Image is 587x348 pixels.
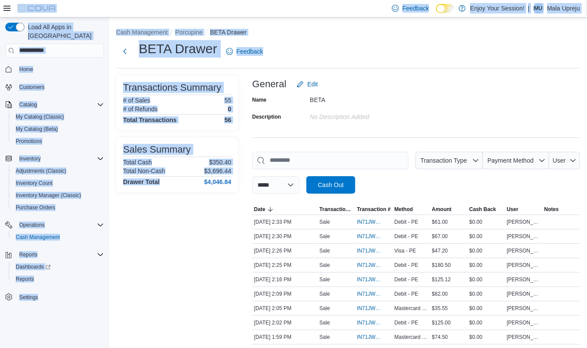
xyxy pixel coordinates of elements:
[318,181,343,189] span: Cash Out
[116,28,580,38] nav: An example of EuiBreadcrumbs
[467,332,505,342] div: $0.00
[16,234,60,241] span: Cash Management
[393,204,430,215] button: Method
[467,289,505,299] div: $0.00
[252,260,318,270] div: [DATE] 2:25 PM
[507,334,541,341] span: [PERSON_NAME]
[24,23,104,40] span: Load All Apps in [GEOGRAPHIC_DATA]
[223,43,267,60] a: Feedback
[357,262,382,269] span: IN71JW-7657461
[357,247,382,254] span: IN71JW-7657469
[16,99,104,110] span: Catalog
[357,334,382,341] span: IN71JW-7657272
[204,178,231,185] h4: $4,046.84
[252,231,318,242] div: [DATE] 2:30 PM
[355,204,393,215] button: Transaction #
[116,43,134,60] button: Next
[467,246,505,256] div: $0.00
[420,157,467,164] span: Transaction Type
[395,233,419,240] span: Debit - PE
[432,290,448,297] span: $82.00
[123,116,177,123] h4: Total Transactions
[395,290,419,297] span: Debit - PE
[12,124,62,134] a: My Catalog (Beta)
[12,202,104,213] span: Purchase Orders
[16,291,104,302] span: Settings
[252,113,281,120] label: Description
[432,218,448,225] span: $61.00
[16,154,104,164] span: Inventory
[123,178,160,185] h4: Drawer Total
[252,317,318,328] div: [DATE] 2:02 PM
[357,231,391,242] button: IN71JW-7657494
[252,217,318,227] div: [DATE] 2:33 PM
[139,40,217,58] h1: BETA Drawer
[9,201,107,214] button: Purchase Orders
[395,262,419,269] span: Debit - PE
[12,112,104,122] span: My Catalog (Classic)
[2,290,107,303] button: Settings
[123,97,150,104] h6: # of Sales
[507,206,518,213] span: User
[549,152,580,169] button: User
[357,274,391,285] button: IN71JW-7657398
[228,106,231,113] p: 0
[357,305,382,312] span: IN71JW-7657324
[307,80,318,89] span: Edit
[252,332,318,342] div: [DATE] 1:59 PM
[432,319,451,326] span: $125.00
[12,232,104,242] span: Cash Management
[12,232,63,242] a: Cash Management
[553,157,566,164] span: User
[430,204,468,215] button: Amount
[9,123,107,135] button: My Catalog (Beta)
[319,276,330,283] p: Sale
[432,305,448,312] span: $35.55
[402,4,429,13] span: Feedback
[542,204,580,215] button: Notes
[319,290,330,297] p: Sale
[9,231,107,243] button: Cash Management
[432,206,452,213] span: Amount
[9,135,107,147] button: Promotions
[116,29,168,36] button: Cash Management
[357,319,382,326] span: IN71JW-7657294
[357,233,382,240] span: IN71JW-7657494
[395,276,419,283] span: Debit - PE
[16,276,34,283] span: Reports
[395,319,419,326] span: Debit - PE
[209,159,231,166] p: $350.40
[16,263,51,270] span: Dashboards
[204,167,231,174] p: $3,696.44
[16,220,48,230] button: Operations
[19,101,37,108] span: Catalog
[467,204,505,215] button: Cash Back
[252,274,318,285] div: [DATE] 2:16 PM
[395,247,416,254] span: Visa - PE
[16,82,104,92] span: Customers
[306,176,355,194] button: Cash Out
[12,112,68,122] a: My Catalog (Classic)
[357,217,391,227] button: IN71JW-7657520
[16,167,66,174] span: Adjustments (Classic)
[319,247,330,254] p: Sale
[534,3,542,14] span: MU
[252,152,408,169] input: This is a search bar. As you type, the results lower in the page will automatically filter.
[533,3,544,14] div: Mala Upreju
[467,217,505,227] div: $0.00
[252,79,286,89] h3: General
[16,249,104,260] span: Reports
[310,93,427,103] div: BETA
[16,64,37,75] a: Home
[224,97,231,104] p: 55
[254,206,265,213] span: Date
[12,178,56,188] a: Inventory Count
[252,246,318,256] div: [DATE] 2:26 PM
[16,192,81,199] span: Inventory Manager (Classic)
[483,152,549,169] button: Payment Method
[16,204,55,211] span: Purchase Orders
[319,305,330,312] p: Sale
[16,99,41,110] button: Catalog
[319,233,330,240] p: Sale
[123,82,221,93] h3: Transactions Summary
